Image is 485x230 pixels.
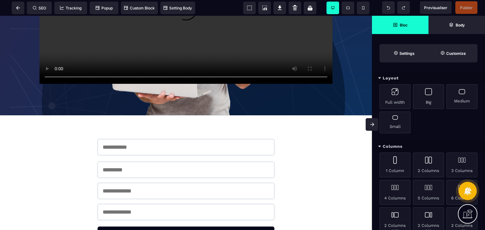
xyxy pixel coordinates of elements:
span: Previsualiser [424,5,447,10]
div: 2 Columns [413,152,444,177]
div: Columns [372,141,485,152]
div: 6 Columns [446,180,477,205]
span: Setting Body [164,6,192,10]
span: Custom Block [124,6,155,10]
span: SEO [33,6,46,10]
span: View components [243,2,256,14]
div: 5 Columns [413,180,444,205]
div: Big [413,84,444,109]
div: Medium [446,84,477,109]
span: Open Blocks [372,16,428,34]
span: Open Layer Manager [428,16,485,34]
span: Open Style Manager [428,44,477,62]
strong: Settings [399,51,415,56]
span: Settings [380,44,428,62]
span: Tracking [60,6,81,10]
span: Screenshot [258,2,271,14]
button: ENVOYER LA DEMANDE [98,211,274,227]
div: 1 Column [380,152,410,177]
strong: Body [456,23,465,27]
div: Full width [380,84,410,109]
div: Layout [372,72,485,84]
div: Small [380,112,410,133]
div: 3 Columns [446,152,477,177]
strong: Customize [446,51,466,56]
span: Publier [460,5,473,10]
span: Preview [420,1,452,14]
span: Popup [96,6,113,10]
div: 4 Columns [380,180,410,205]
strong: Bloc [400,23,408,27]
